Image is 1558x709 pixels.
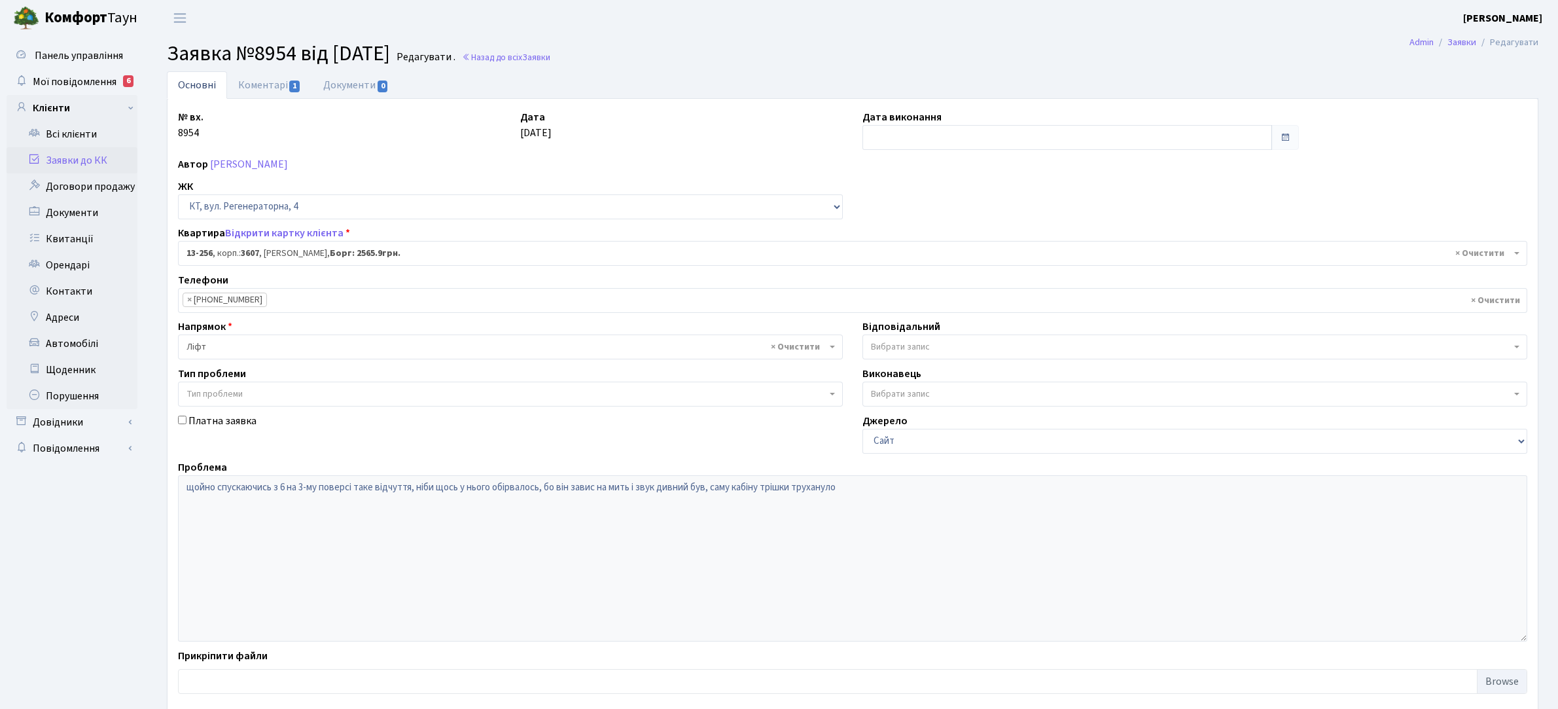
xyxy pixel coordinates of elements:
[1476,35,1538,50] li: Редагувати
[13,5,39,31] img: logo.png
[510,109,853,150] div: [DATE]
[188,413,257,429] label: Платна заявка
[178,272,228,288] label: Телефони
[394,51,455,64] small: Редагувати .
[168,109,510,150] div: 8954
[862,413,908,429] label: Джерело
[7,435,137,462] a: Повідомлення
[7,147,137,173] a: Заявки до КК
[7,383,137,409] a: Порушення
[178,366,246,382] label: Тип проблеми
[225,226,344,240] a: Відкрити картку клієнта
[7,200,137,226] a: Документи
[186,340,826,354] span: Ліфт
[862,366,921,382] label: Виконавець
[1390,29,1558,56] nav: breadcrumb
[35,48,123,63] span: Панель управління
[862,109,942,125] label: Дата виконання
[862,319,940,335] label: Відповідальний
[44,7,107,28] b: Комфорт
[7,331,137,357] a: Автомобілі
[178,475,1527,642] textarea: щойно спускаючись з 6 на 3-му поверсі таке відчуття, ніби щось у нього обірвалось, бо він завис н...
[7,43,137,69] a: Панель управління
[186,247,1511,260] span: <b>13-256</b>, корп.: <b>3607</b>, Коренбліт Ксенія Романівна, <b>Борг: 2565.9грн.</b>
[1463,10,1542,26] a: [PERSON_NAME]
[289,81,300,92] span: 1
[167,39,390,69] span: Заявка №8954 від [DATE]
[1463,11,1542,26] b: [PERSON_NAME]
[178,319,232,335] label: Напрямок
[7,121,137,147] a: Всі клієнти
[164,7,196,29] button: Переключити навігацію
[771,340,820,354] span: Видалити всі елементи
[1455,247,1504,260] span: Видалити всі елементи
[178,179,193,194] label: ЖК
[178,109,204,125] label: № вх.
[1409,35,1434,49] a: Admin
[462,51,550,64] a: Назад до всіхЗаявки
[7,357,137,383] a: Щоденник
[330,247,400,260] b: Борг: 2565.9грн.
[871,388,930,401] span: Вибрати запис
[167,71,227,99] a: Основні
[1471,294,1520,307] span: Видалити всі елементи
[178,225,350,241] label: Квартира
[7,252,137,278] a: Орендарі
[1447,35,1476,49] a: Заявки
[520,109,545,125] label: Дата
[227,71,312,99] a: Коментарі
[7,69,137,95] a: Мої повідомлення6
[186,388,243,401] span: Тип проблеми
[178,241,1527,266] span: <b>13-256</b>, корп.: <b>3607</b>, Коренбліт Ксенія Романівна, <b>Борг: 2565.9грн.</b>
[7,278,137,304] a: Контакти
[871,340,930,354] span: Вибрати запис
[7,95,137,121] a: Клієнти
[7,304,137,331] a: Адреси
[123,75,133,87] div: 6
[186,247,213,260] b: 13-256
[187,293,192,306] span: ×
[241,247,259,260] b: 3607
[178,460,227,475] label: Проблема
[178,156,208,172] label: Автор
[210,157,288,172] a: [PERSON_NAME]
[378,81,388,92] span: 0
[178,648,268,664] label: Прикріпити файли
[178,335,843,359] span: Ліфт
[33,75,116,89] span: Мої повідомлення
[522,51,550,64] span: Заявки
[44,7,137,29] span: Таун
[312,71,400,99] a: Документи
[183,293,267,307] li: +380667633245
[7,226,137,252] a: Квитанції
[7,409,137,435] a: Довідники
[7,173,137,200] a: Договори продажу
